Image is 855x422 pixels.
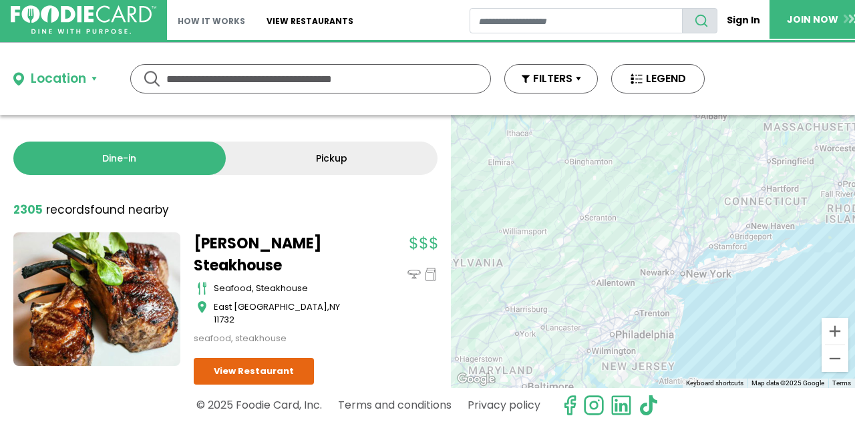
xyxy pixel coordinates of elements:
svg: check us out on facebook [559,395,580,416]
img: tiktok.svg [638,395,659,416]
span: records [46,202,90,218]
button: FILTERS [504,64,598,93]
a: Open this area in Google Maps (opens a new window) [454,371,498,388]
div: found nearby [13,202,169,219]
p: © 2025 Foodie Card, Inc. [196,393,322,417]
a: Dine-in [13,142,226,175]
button: Zoom out [822,345,848,372]
button: Zoom in [822,318,848,345]
a: Terms [832,379,851,387]
a: Sign In [717,8,769,33]
span: NY [329,300,340,313]
img: Google [454,371,498,388]
span: East [GEOGRAPHIC_DATA] [214,300,327,313]
button: LEGEND [611,64,705,93]
img: map_icon.svg [197,300,207,314]
a: Privacy policy [468,393,540,417]
a: Pickup [226,142,438,175]
span: Map data ©2025 Google [751,379,824,387]
div: seafood, steakhouse [214,282,361,295]
a: View Restaurant [194,358,314,385]
img: pickup_icon.svg [424,268,438,281]
button: Location [13,69,97,89]
img: FoodieCard; Eat, Drink, Save, Donate [11,5,156,35]
div: seafood, steakhouse [194,332,361,345]
img: cutlery_icon.svg [197,282,207,295]
img: linkedin.svg [611,395,632,416]
div: Location [31,69,86,89]
a: [PERSON_NAME] Steakhouse [194,232,361,276]
input: restaurant search [470,8,683,33]
img: dinein_icon.svg [407,268,421,281]
button: Keyboard shortcuts [686,379,743,388]
button: search [682,8,717,33]
div: , [214,300,361,327]
a: Terms and conditions [338,393,452,417]
strong: 2305 [13,202,43,218]
span: 11732 [214,313,234,326]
